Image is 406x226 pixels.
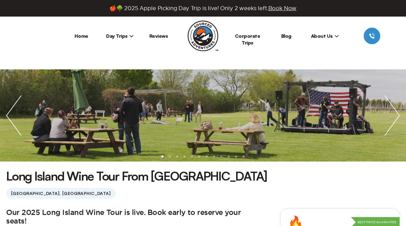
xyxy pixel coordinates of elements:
li: slide item 10 [228,155,230,158]
span: About Us [311,33,339,39]
li: slide item 7 [205,155,208,158]
span: Book Now [268,5,297,11]
h2: Our 2025 Long Island Wine Tour is live. Book early to reserve your seats! [6,208,253,226]
h1: Long Island Wine Tour From [GEOGRAPHIC_DATA] [6,168,267,184]
li: slide item 9 [220,155,223,158]
span: 🍎🌳 2025 Apple Picking Day Trip is live! Only 2 weeks left. [109,5,297,12]
span: Day Trips [106,33,134,39]
li: slide item 3 [176,155,178,158]
li: slide item 1 [161,155,164,158]
img: Sourced Adventures company logo [188,21,218,51]
li: slide item 11 [235,155,237,158]
a: Reviews [149,33,168,39]
li: slide item 4 [183,155,186,158]
a: Blog [281,33,291,39]
a: Home [75,33,88,39]
li: slide item 12 [242,155,245,158]
span: [GEOGRAPHIC_DATA], [GEOGRAPHIC_DATA] [6,188,116,199]
li: slide item 5 [191,155,193,158]
li: slide item 2 [169,155,171,158]
li: slide item 8 [213,155,215,158]
img: next slide / item [378,69,406,162]
li: slide item 6 [198,155,201,158]
a: Corporate Trips [235,33,260,46]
